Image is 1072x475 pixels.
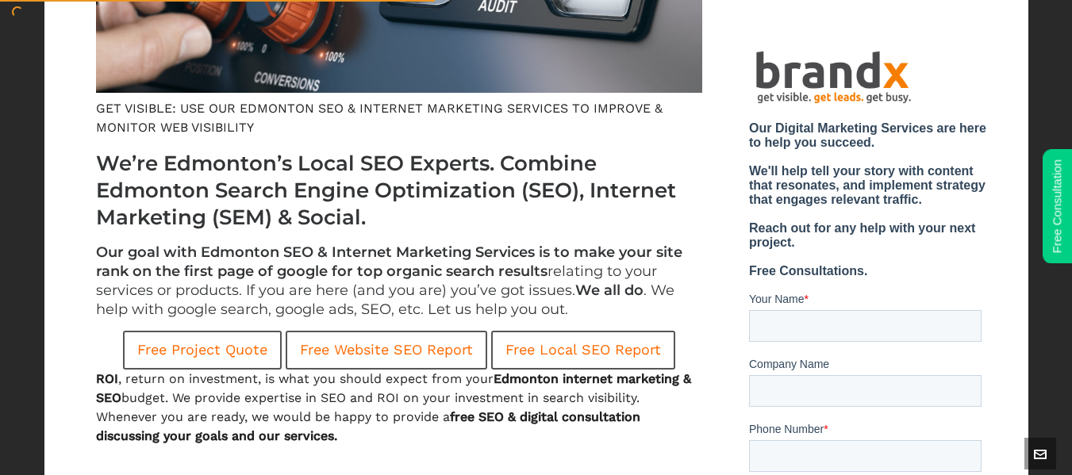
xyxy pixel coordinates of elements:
[300,339,473,362] span: Free Website SEO Report
[491,331,675,370] a: Free Local SEO Report
[96,150,702,231] h1: We’re Edmonton’s Local SEO Experts. Combine Edmonton Search Engine Optimization (SEO), Internet M...
[96,371,118,386] strong: ROI
[96,371,691,405] strong: Edmonton internet marketing & SEO
[286,331,487,370] a: Free Website SEO Report
[96,99,702,137] figcaption: GET VISIBLE: USE OUR EDMONTON SEO & INTERNET MARKETING SERVICES TO IMPROVE & MONITOR WEB VISIBILITY
[96,370,702,446] p: , return on investment, is what you should expect from your budget. We provide expertise in SEO a...
[575,282,644,299] strong: We all do
[137,339,267,362] span: Free Project Quote
[96,243,682,280] strong: Our goal with Edmonton SEO & Internet Marketing Services is to make your site rank on the first p...
[96,243,702,319] h4: relating to your services or products. If you are here (and you are) you’ve got issues. . We help...
[505,339,661,362] span: Free Local SEO Report
[123,331,282,370] a: Free Project Quote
